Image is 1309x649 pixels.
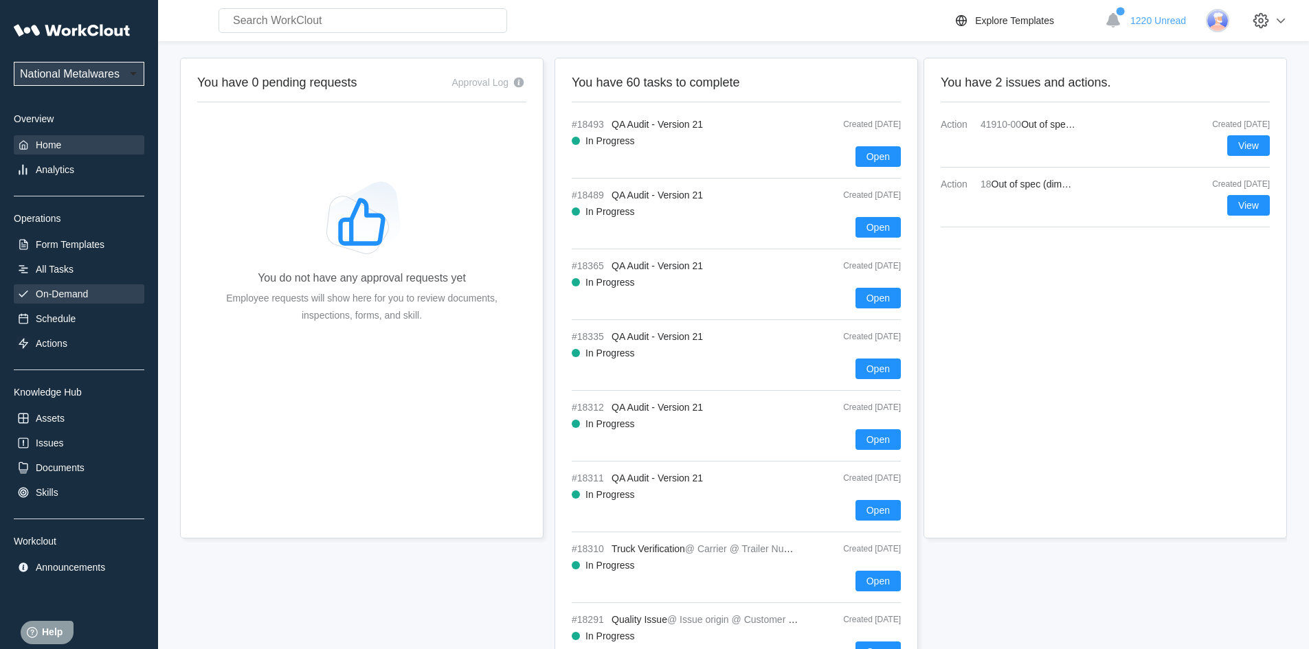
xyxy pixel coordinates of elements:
[258,272,466,284] div: You do not have any approval requests yet
[585,348,635,358] div: In Progress
[1238,141,1259,150] span: View
[855,571,901,591] button: Open
[36,487,58,498] div: Skills
[14,213,144,224] div: Operations
[855,288,901,308] button: Open
[612,402,703,413] span: QA Audit - Version 21
[14,113,144,124] div: Overview
[855,429,901,450] button: Open
[732,614,935,625] mark: @ Customer name of affected final part number
[992,179,1101,190] span: Out of spec (dimensional)
[14,334,144,353] a: Actions
[812,190,901,200] div: Created [DATE]
[36,164,74,175] div: Analytics
[14,409,144,428] a: Assets
[572,472,606,483] span: #18311
[730,543,806,554] mark: @ Trailer Number
[855,217,901,238] button: Open
[1130,15,1186,26] span: 1220 Unread
[14,235,144,254] a: Form Templates
[855,500,901,521] button: Open
[585,206,635,217] div: In Progress
[36,288,88,299] div: On-Demand
[953,12,1098,29] a: Explore Templates
[14,536,144,547] div: Workclout
[866,152,890,161] span: Open
[36,413,65,424] div: Assets
[197,75,357,91] h2: You have 0 pending requests
[812,473,901,483] div: Created [DATE]
[572,75,901,91] h2: You have 60 tasks to complete
[612,260,703,271] span: QA Audit - Version 21
[585,489,635,500] div: In Progress
[685,543,727,554] mark: @ Carrier
[612,119,703,130] span: QA Audit - Version 21
[572,119,606,130] span: #18493
[572,190,606,201] span: #18489
[14,260,144,279] a: All Tasks
[451,77,508,88] div: Approval Log
[812,261,901,271] div: Created [DATE]
[667,614,729,625] mark: @ Issue origin
[585,135,635,146] div: In Progress
[14,160,144,179] a: Analytics
[866,223,890,232] span: Open
[585,560,635,571] div: In Progress
[1227,135,1270,156] button: View
[612,190,703,201] span: QA Audit - Version 21
[855,358,901,379] button: Open
[36,562,105,573] div: Announcements
[1227,195,1270,216] button: View
[812,544,901,554] div: Created [DATE]
[812,119,901,129] div: Created [DATE]
[585,630,635,641] div: In Progress
[812,615,901,624] div: Created [DATE]
[572,614,606,625] span: #18291
[572,260,606,271] span: #18365
[14,135,144,155] a: Home
[981,119,1021,130] mark: 41910-00
[36,437,63,448] div: Issues
[585,418,635,429] div: In Progress
[1238,201,1259,210] span: View
[941,75,1270,91] h2: You have 2 issues and actions.
[14,309,144,328] a: Schedule
[981,179,992,190] mark: 18
[36,139,61,150] div: Home
[36,264,74,275] div: All Tasks
[572,543,606,554] span: #18310
[855,146,901,167] button: Open
[36,338,67,349] div: Actions
[866,505,890,515] span: Open
[812,402,901,412] div: Created [DATE]
[612,614,667,625] span: Quality Issue
[812,332,901,341] div: Created [DATE]
[14,284,144,304] a: On-Demand
[14,483,144,502] a: Skills
[219,8,507,33] input: Search WorkClout
[612,543,685,554] span: Truck Verification
[612,472,703,483] span: QA Audit - Version 21
[866,576,890,586] span: Open
[572,331,606,342] span: #18335
[1201,119,1270,129] div: Created [DATE]
[14,458,144,477] a: Documents
[36,239,104,250] div: Form Templates
[1201,179,1270,189] div: Created [DATE]
[36,462,85,473] div: Documents
[1206,9,1229,32] img: user-3.png
[612,331,703,342] span: QA Audit - Version 21
[866,364,890,374] span: Open
[14,387,144,398] div: Knowledge Hub
[572,402,606,413] span: #18312
[585,277,635,288] div: In Progress
[866,293,890,303] span: Open
[219,290,504,324] div: Employee requests will show here for you to review documents, inspections, forms, and skill.
[941,119,975,130] span: Action
[941,179,975,190] span: Action
[975,15,1054,26] div: Explore Templates
[14,558,144,577] a: Announcements
[36,313,76,324] div: Schedule
[14,433,144,453] a: Issues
